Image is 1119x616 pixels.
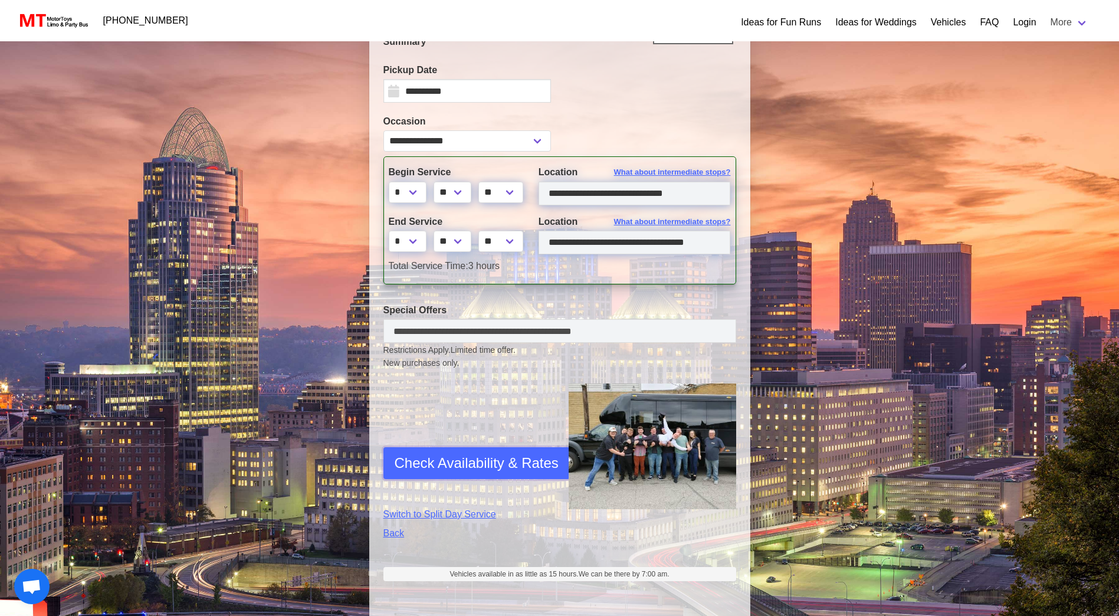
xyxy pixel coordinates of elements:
a: Ideas for Weddings [835,15,917,30]
a: Switch to Split Day Service [383,507,551,522]
label: Occasion [383,114,551,129]
label: Pickup Date [383,63,551,77]
p: Summary [383,35,736,49]
a: Back [383,526,551,540]
a: Ideas for Fun Runs [741,15,821,30]
span: Vehicles available in as little as 15 hours. [449,569,669,579]
span: Location [539,217,578,227]
img: MotorToys Logo [17,12,89,29]
a: [PHONE_NUMBER] [96,9,195,32]
span: What about intermediate stops? [614,216,731,228]
img: Driver-held-by-customers-2.jpg [569,384,736,509]
small: Restrictions Apply. [383,345,736,369]
a: FAQ [980,15,999,30]
span: Limited time offer. [451,344,516,356]
div: 3 hours [380,259,740,273]
span: What about intermediate stops? [614,166,731,178]
a: Login [1013,15,1036,30]
span: Location [539,167,578,177]
span: Check Availability & Rates [395,453,559,474]
span: New purchases only. [383,357,736,369]
button: Check Availability & Rates [383,447,570,479]
span: Total Service Time: [389,261,468,271]
iframe: reCAPTCHA [383,398,563,486]
label: End Service [389,215,521,229]
a: More [1043,11,1095,34]
label: Special Offers [383,303,736,317]
a: Vehicles [931,15,966,30]
label: Begin Service [389,165,521,179]
div: Open chat [14,569,50,604]
span: We can be there by 7:00 am. [579,570,670,578]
